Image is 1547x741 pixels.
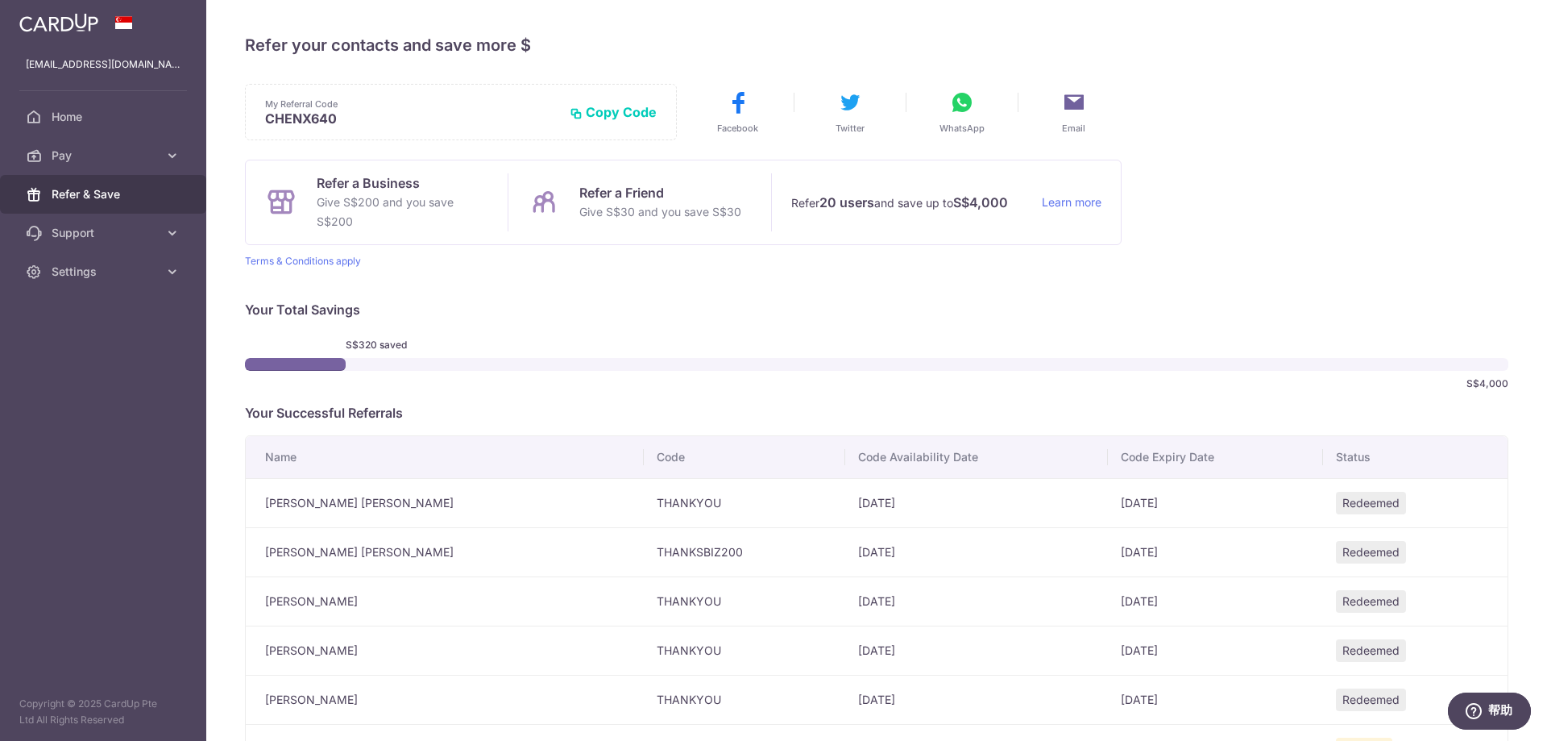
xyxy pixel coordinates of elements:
span: Settings [52,264,158,280]
span: 帮助 [41,10,66,26]
button: Facebook [691,90,786,135]
p: Refer and save up to [791,193,1029,213]
th: Status [1323,436,1508,478]
img: CardUp [19,13,98,32]
span: Redeemed [1336,639,1406,662]
p: Give S$30 and you save S$30 [579,202,741,222]
p: Your Successful Referrals [245,403,1508,423]
th: Code Expiry Date [1108,436,1323,478]
td: [PERSON_NAME] [246,675,644,724]
span: Redeemed [1336,492,1406,514]
button: WhatsApp [915,90,1010,135]
span: Redeemed [1336,541,1406,564]
td: [DATE] [1108,675,1323,724]
p: CHENX640 [265,110,557,127]
td: [DATE] [1108,478,1323,527]
p: My Referral Code [265,98,557,110]
p: [EMAIL_ADDRESS][DOMAIN_NAME] [26,56,180,73]
span: Facebook [717,122,758,135]
th: Name [246,436,644,478]
strong: 20 users [819,193,874,212]
p: Refer a Friend [579,183,741,202]
button: Twitter [803,90,898,135]
td: [DATE] [1108,527,1323,577]
td: [DATE] [845,675,1108,724]
span: S$4,000 [1466,377,1508,390]
td: [DATE] [1108,626,1323,675]
td: [DATE] [845,626,1108,675]
td: [PERSON_NAME] [246,626,644,675]
td: [DATE] [845,527,1108,577]
td: THANKSBIZ200 [644,527,845,577]
span: Email [1062,122,1085,135]
span: Refer & Save [52,186,158,202]
p: Your Total Savings [245,300,1508,319]
span: S$320 saved [346,339,429,352]
span: Redeemed [1336,590,1406,613]
span: Pay [52,148,158,164]
th: Code Availability Date [845,436,1108,478]
td: THANKYOU [644,478,845,527]
td: [DATE] [1108,577,1323,626]
td: [PERSON_NAME] [PERSON_NAME] [246,478,644,527]
td: [PERSON_NAME] [246,577,644,626]
span: Twitter [836,122,865,135]
td: [PERSON_NAME] [PERSON_NAME] [246,527,644,577]
th: Code [644,436,845,478]
span: Support [52,225,158,241]
td: THANKYOU [644,577,845,626]
span: WhatsApp [939,122,985,135]
p: Refer a Business [317,173,488,193]
p: Give S$200 and you save S$200 [317,193,488,231]
button: Copy Code [570,104,657,120]
td: THANKYOU [644,626,845,675]
span: Home [52,109,158,125]
span: Redeemed [1336,689,1406,711]
a: Terms & Conditions apply [245,255,361,267]
td: THANKYOU [644,675,845,724]
a: Learn more [1042,193,1101,213]
iframe: 打开一个小组件，您可以在其中找到更多信息 [1447,693,1531,733]
td: [DATE] [845,577,1108,626]
button: Email [1026,90,1122,135]
td: [DATE] [845,478,1108,527]
h4: Refer your contacts and save more $ [245,32,1508,58]
strong: S$4,000 [953,193,1008,212]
